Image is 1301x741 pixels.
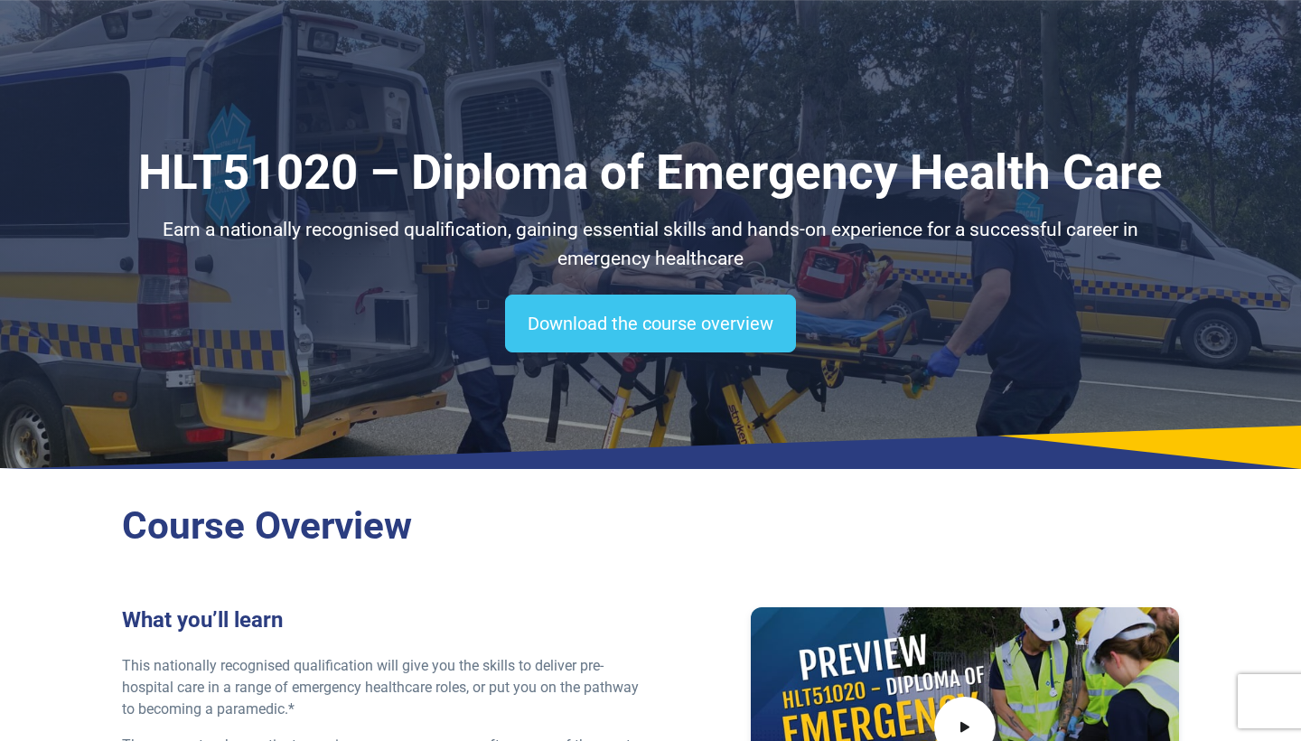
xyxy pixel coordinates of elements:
[122,145,1179,202] h1: HLT51020 – Diploma of Emergency Health Care
[122,216,1179,273] p: Earn a nationally recognised qualification, gaining essential skills and hands-on experience for ...
[505,295,796,352] a: Download the course overview
[122,607,640,633] h3: What you’ll learn
[122,503,1179,549] h2: Course Overview
[122,655,640,720] p: This nationally recognised qualification will give you the skills to deliver pre-hospital care in...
